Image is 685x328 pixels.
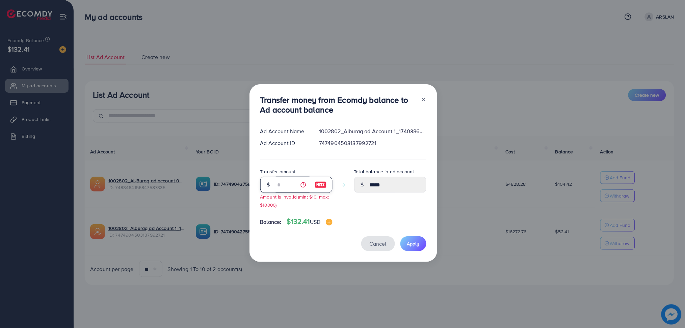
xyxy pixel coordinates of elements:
[260,95,416,115] h3: Transfer money from Ecomdy balance to Ad account balance
[354,168,414,175] label: Total balance in ad account
[287,217,333,226] h4: $132.41
[260,168,296,175] label: Transfer amount
[407,240,420,247] span: Apply
[310,218,320,226] span: USD
[326,219,333,226] img: image
[260,193,329,208] small: Amount is invalid (min: $10, max: $10000)
[255,127,314,135] div: Ad Account Name
[260,218,282,226] span: Balance:
[400,236,426,251] button: Apply
[315,181,327,189] img: image
[361,236,395,251] button: Cancel
[314,127,431,135] div: 1002802_Alburaq ad Account 1_1740386843243
[370,240,387,247] span: Cancel
[255,139,314,147] div: Ad Account ID
[314,139,431,147] div: 7474904503137992721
